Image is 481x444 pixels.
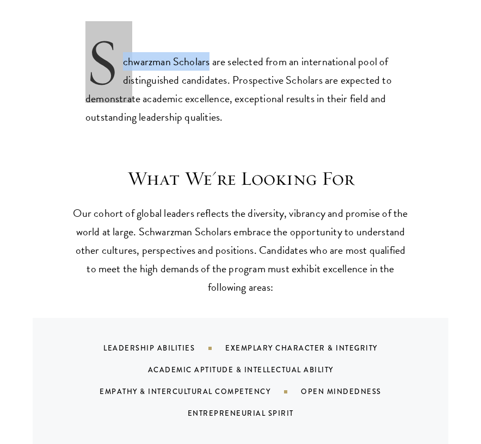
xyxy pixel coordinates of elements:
[100,386,301,397] div: Empathy & Intercultural Competency
[148,365,361,375] div: Academic Aptitude & Intellectual Ability
[301,386,409,397] div: Open Mindedness
[103,343,225,353] div: Leadership Abilities
[72,204,409,296] p: Our cohort of global leaders reflects the diversity, vibrancy and promise of the world at large. ...
[225,343,405,353] div: Exemplary Character & Integrity
[188,408,321,418] div: Entrepreneurial Spirit
[72,167,409,190] h3: What We're Looking For
[85,36,396,126] p: Schwarzman Scholars are selected from an international pool of distinguished candidates. Prospect...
